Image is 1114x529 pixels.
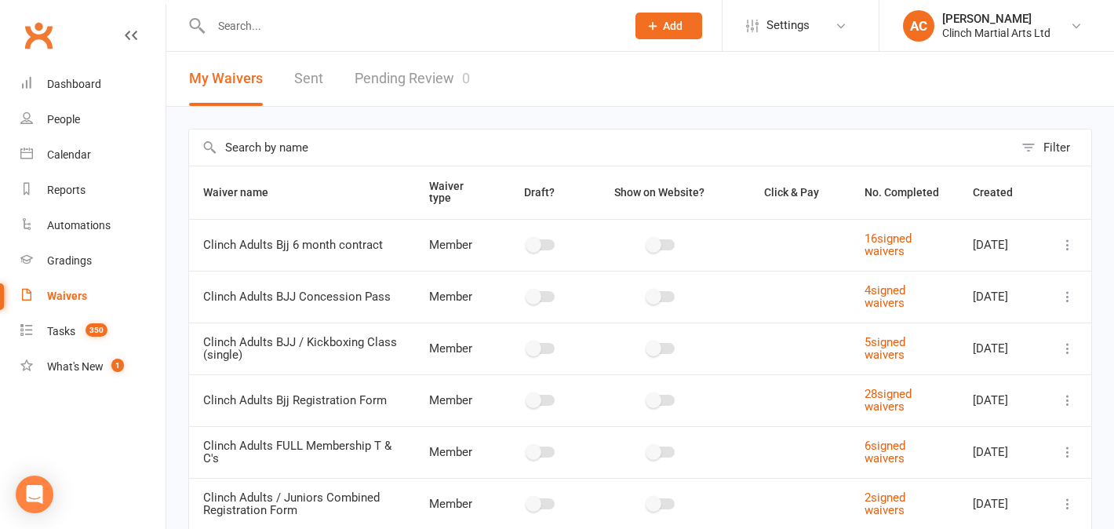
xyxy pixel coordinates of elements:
div: Dashboard [47,78,101,90]
td: [DATE] [959,219,1044,271]
span: 350 [86,323,107,337]
a: Waivers [20,279,166,314]
input: Search... [206,15,615,37]
span: Settings [766,8,810,43]
span: Clinch Adults / Juniors Combined Registration Form [203,483,380,526]
a: 4signed waivers [865,283,905,311]
span: 0 [462,70,470,86]
a: Sent [294,52,323,106]
td: Member [415,374,496,426]
span: Click & Pay [764,186,819,199]
span: 1 [111,359,124,372]
span: Clinch Adults FULL Membership T & C's [203,431,391,474]
div: Clinch Martial Arts Ltd [942,26,1050,40]
a: Tasks 350 [20,314,166,349]
div: [PERSON_NAME] [942,12,1050,26]
div: People [47,113,80,126]
a: Gradings [20,243,166,279]
td: Member [415,323,496,374]
a: 16signed waivers [865,232,912,259]
span: Clinch Adults Bjj Registration Form [203,385,387,415]
button: Created [973,183,1030,202]
a: Reports [20,173,166,208]
span: Clinch Adults BJJ Concession Pass [203,282,391,312]
div: Gradings [47,254,92,267]
div: What's New [47,360,104,373]
button: Show on Website? [600,183,722,202]
div: Reports [47,184,86,196]
button: Filter [1014,130,1091,166]
div: Filter [1043,138,1070,157]
span: Add [663,20,683,32]
th: Waiver type [415,166,496,219]
td: [DATE] [959,271,1044,323]
a: 5signed waivers [865,335,905,363]
span: Draft? [524,186,555,199]
button: Waiver name [203,183,286,202]
div: Open Intercom Messenger [16,476,53,513]
a: Calendar [20,137,166,173]
span: Show on Website? [614,186,704,199]
a: 2signed waivers [865,491,905,518]
td: Member [415,426,496,478]
th: No. Completed [850,166,959,219]
span: Clinch Adults BJJ / Kickboxing Class (single) [203,327,397,370]
a: Dashboard [20,67,166,102]
button: Click & Pay [750,183,836,202]
button: My Waivers [189,52,263,106]
div: Tasks [47,325,75,337]
button: Draft? [510,183,572,202]
div: AC [903,10,934,42]
a: 28signed waivers [865,387,912,414]
div: Automations [47,219,111,232]
a: People [20,102,166,137]
a: Pending Review0 [355,52,470,106]
span: Clinch Adults Bjj 6 month contract [203,230,383,260]
a: Clubworx [19,16,58,55]
div: Waivers [47,290,87,302]
div: Calendar [47,148,91,161]
a: 6signed waivers [865,439,905,466]
td: [DATE] [959,323,1044,374]
a: Automations [20,208,166,243]
td: Member [415,271,496,323]
td: [DATE] [959,426,1044,478]
span: Waiver name [203,186,286,199]
button: Add [635,13,702,39]
input: Search by name [189,130,1014,166]
td: Member [415,219,496,271]
td: [DATE] [959,374,1044,426]
span: Created [973,186,1030,199]
a: What's New1 [20,349,166,385]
